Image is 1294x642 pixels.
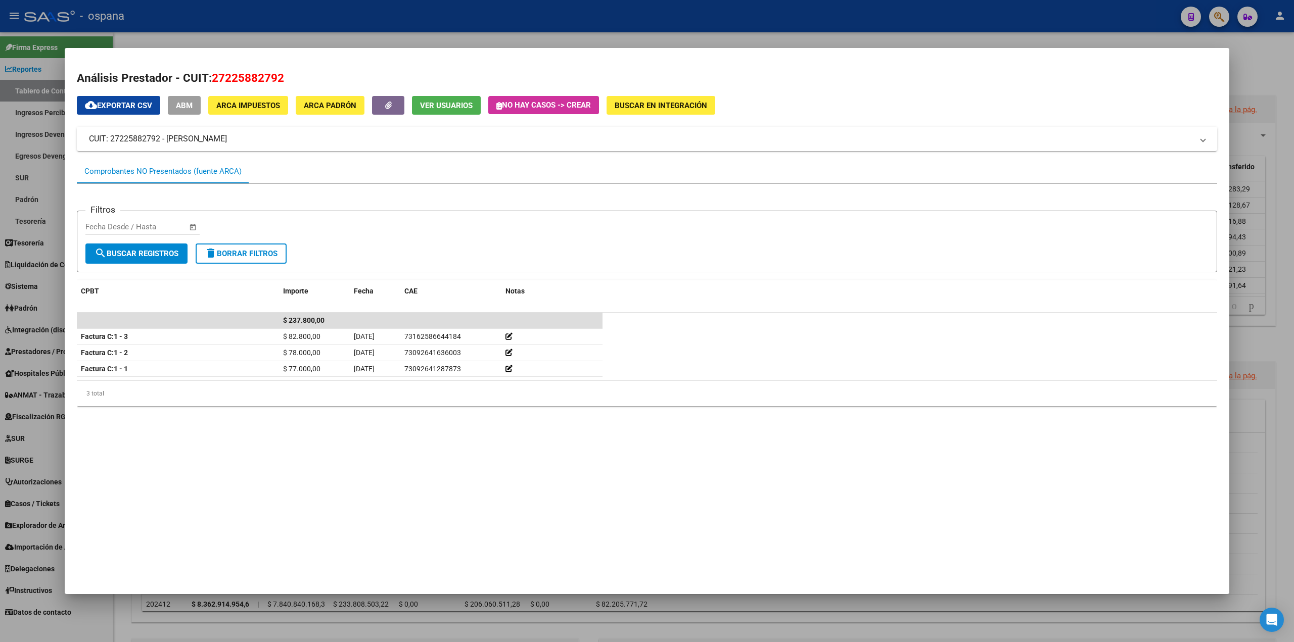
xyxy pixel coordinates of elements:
[81,349,114,357] span: Factura C:
[404,349,461,357] span: 73092641636003
[81,365,128,373] strong: 1 - 1
[77,280,279,302] datatable-header-cell: CPBT
[205,249,278,258] span: Borrar Filtros
[81,332,128,340] strong: 1 - 3
[279,280,350,302] datatable-header-cell: Importe
[354,365,375,373] span: [DATE]
[283,349,320,357] span: $ 78.000,00
[81,287,99,295] span: CPBT
[85,99,97,111] mat-icon: cloud_download
[196,243,287,264] button: Borrar Filtros
[505,287,525,295] span: Notas
[404,332,461,340] span: 73162586644184
[404,365,461,373] span: 73092641287873
[354,349,375,357] span: [DATE]
[283,365,320,373] span: $ 77.000,00
[354,332,375,340] span: [DATE]
[350,280,400,302] datatable-header-cell: Fecha
[304,101,356,110] span: ARCA Padrón
[216,101,280,110] span: ARCA Impuestos
[501,280,603,302] datatable-header-cell: Notas
[205,247,217,259] mat-icon: delete
[496,101,591,110] span: No hay casos -> Crear
[607,96,715,115] button: Buscar en Integración
[208,96,288,115] button: ARCA Impuestos
[283,332,320,340] span: $ 82.800,00
[85,101,152,110] span: Exportar CSV
[85,203,120,216] h3: Filtros
[296,96,364,115] button: ARCA Padrón
[84,166,242,177] div: Comprobantes NO Presentados (fuente ARCA)
[283,316,325,324] span: $ 237.800,00
[283,287,308,295] span: Importe
[176,101,193,110] span: ABM
[81,332,114,340] span: Factura C:
[400,280,501,302] datatable-header-cell: CAE
[404,287,418,295] span: CAE
[81,349,128,357] strong: 1 - 2
[188,221,199,233] button: Open calendar
[420,101,473,110] span: Ver Usuarios
[127,222,176,231] input: End date
[354,287,374,295] span: Fecha
[412,96,481,115] button: Ver Usuarios
[77,96,160,115] button: Exportar CSV
[95,249,178,258] span: Buscar Registros
[168,96,201,115] button: ABM
[95,247,107,259] mat-icon: search
[85,243,188,264] button: Buscar Registros
[1260,608,1284,632] div: Open Intercom Messenger
[488,96,599,114] button: No hay casos -> Crear
[212,71,284,84] span: 27225882792
[81,365,114,373] span: Factura C:
[77,70,1217,87] h2: Análisis Prestador - CUIT:
[77,127,1217,151] mat-expansion-panel-header: CUIT: 27225882792 - [PERSON_NAME]
[85,222,118,231] input: Start date
[77,381,1217,406] div: 3 total
[615,101,707,110] span: Buscar en Integración
[89,133,1193,145] mat-panel-title: CUIT: 27225882792 - [PERSON_NAME]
